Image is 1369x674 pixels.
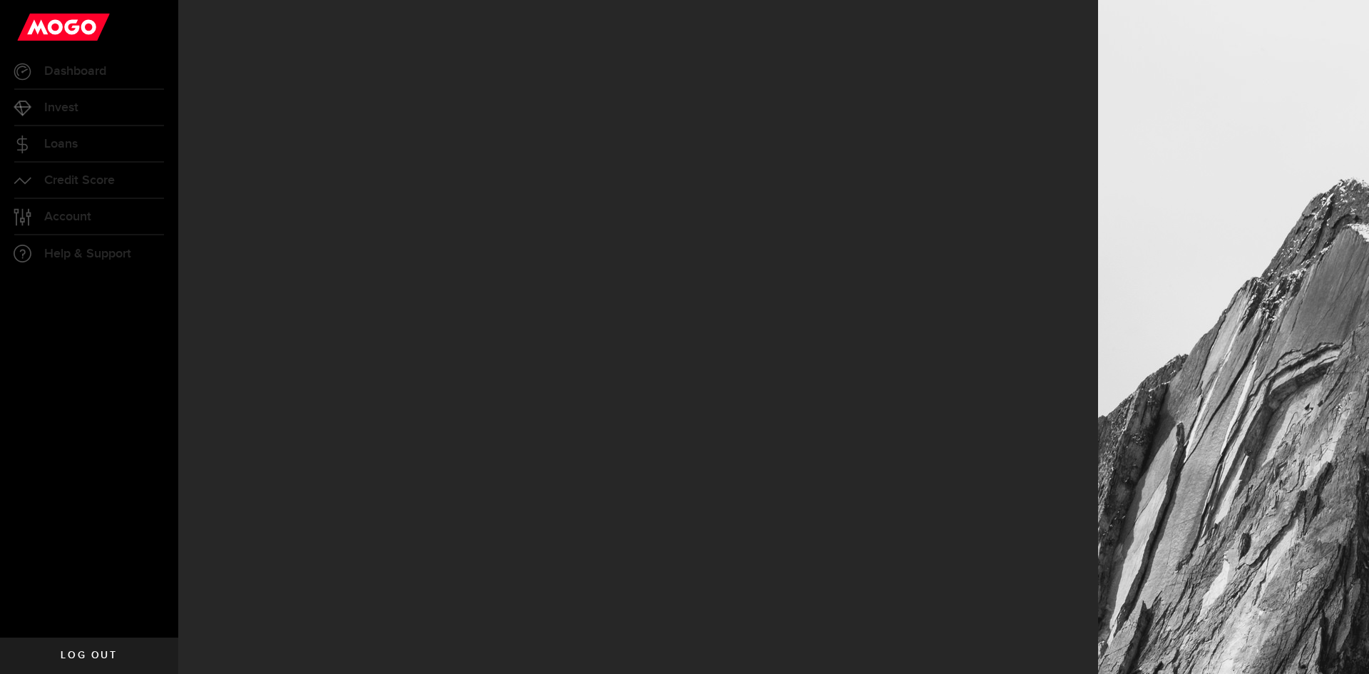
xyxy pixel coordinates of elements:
[44,138,78,150] span: Loans
[44,247,131,260] span: Help & Support
[44,174,115,187] span: Credit Score
[44,101,78,114] span: Invest
[44,210,91,223] span: Account
[44,65,106,78] span: Dashboard
[61,650,117,660] span: Log out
